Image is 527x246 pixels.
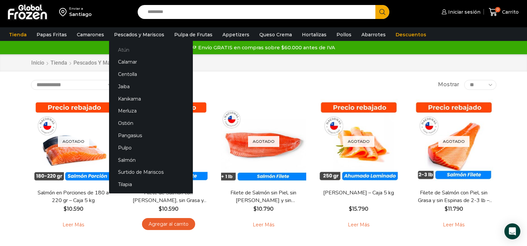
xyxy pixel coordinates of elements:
div: Enviar a [69,6,92,11]
span: $ [445,206,448,212]
span: $ [159,206,162,212]
a: Leé más sobre “Filete de Salmón sin Piel, sin Grasa y sin Espinas – Caja 10 Kg” [242,218,285,232]
button: Search button [375,5,389,19]
bdi: 10.790 [253,206,274,212]
span: $ [64,206,67,212]
span: Mostrar [438,81,459,89]
a: Camarones [73,28,107,41]
select: Pedido de la tienda [31,80,116,90]
a: Jaiba [109,80,193,93]
span: $ [349,206,352,212]
div: Open Intercom Messenger [504,223,520,239]
a: Filete de Salmón sin Piel, sin [PERSON_NAME] y sin [PERSON_NAME] – Caja 10 Kg [225,189,302,204]
a: Descuentos [392,28,430,41]
bdi: 10.590 [64,206,83,212]
a: Atún [109,44,193,56]
span: Carrito [500,9,519,15]
a: Filete de Salmón con Piel, sin Grasa y sin Espinas de 2-3 lb – Premium – Caja 10 kg [415,189,492,204]
nav: Breadcrumb [31,59,149,67]
a: Appetizers [219,28,253,41]
a: Leé más sobre “Filete de Salmón con Piel, sin Grasa y sin Espinas de 2-3 lb - Premium - Caja 10 kg” [433,218,475,232]
a: Queso Crema [256,28,295,41]
a: Pescados y Mariscos [73,59,125,67]
bdi: 10.590 [159,206,179,212]
bdi: 11.790 [445,206,463,212]
span: Iniciar sesión [447,9,480,15]
a: Pollos [333,28,355,41]
a: Merluza [109,105,193,117]
p: Agotado [343,136,374,147]
a: Surtido de Mariscos [109,166,193,178]
a: Leé más sobre “Salmón Ahumado Laminado - Caja 5 kg” [337,218,380,232]
a: Abarrotes [358,28,389,41]
bdi: 15.790 [349,206,368,212]
a: Agregar al carrito: “Filete de Salmón con Piel, sin Grasa y sin Espinas 1-2 lb – Caja 10 Kg” [142,218,195,230]
p: Agotado [248,136,279,147]
span: $ [253,206,257,212]
a: Hortalizas [299,28,330,41]
a: Salmón en Porciones de 180 a 220 gr – Caja 5 kg [35,189,111,204]
p: Agotado [58,136,89,147]
a: [PERSON_NAME] – Caja 5 kg [320,189,397,197]
a: Ostión [109,117,193,129]
a: Pulpa de Frutas [171,28,216,41]
a: Filete de Salmón con [PERSON_NAME], sin Grasa y sin Espinas 1-2 lb – Caja 10 Kg [130,189,206,204]
a: Inicio [31,59,45,67]
a: Iniciar sesión [440,5,480,19]
span: 0 [495,7,500,12]
a: Tienda [6,28,30,41]
a: Tilapia [109,178,193,191]
a: Salmón [109,154,193,166]
a: Pulpo [109,141,193,154]
a: Calamar [109,56,193,68]
a: Pescados y Mariscos [111,28,168,41]
a: Leé más sobre “Salmón en Porciones de 180 a 220 gr - Caja 5 kg” [52,218,94,232]
a: Pangasius [109,129,193,142]
a: Papas Fritas [33,28,70,41]
img: address-field-icon.svg [59,6,69,18]
a: Tienda [50,59,67,67]
a: Centolla [109,68,193,81]
a: 0 Carrito [487,4,520,20]
p: Agotado [438,136,469,147]
div: Santiago [69,11,92,18]
a: Kanikama [109,93,193,105]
